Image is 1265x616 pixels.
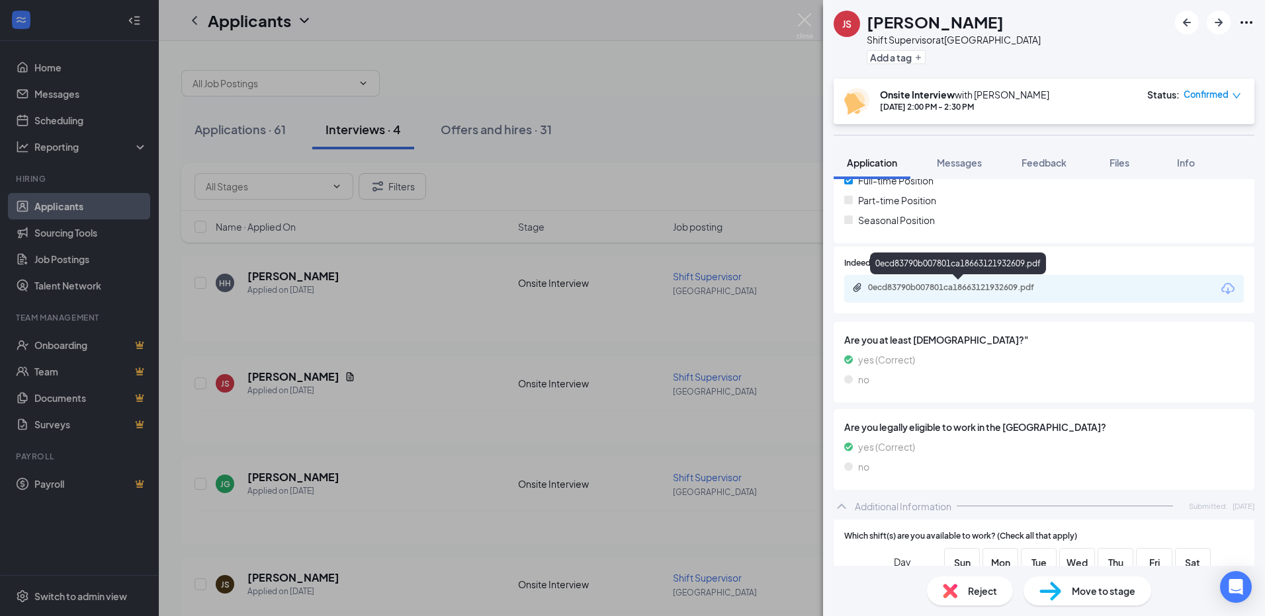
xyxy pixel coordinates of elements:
span: Info [1177,157,1195,169]
span: no [858,459,869,474]
span: Tue [1027,555,1051,570]
a: Paperclip0ecd83790b007801ca18663121932609.pdf [852,282,1067,295]
div: JS [842,17,851,30]
h1: [PERSON_NAME] [867,11,1004,33]
span: Sat [1181,555,1205,570]
svg: ArrowRight [1211,15,1227,30]
svg: Download [1220,281,1236,297]
span: Wed [1065,555,1089,570]
div: Additional Information [855,500,951,513]
svg: Paperclip [852,282,863,293]
div: with [PERSON_NAME] [880,88,1049,101]
span: down [1232,91,1241,100]
span: Are you legally eligible to work in the [GEOGRAPHIC_DATA]? [844,420,1244,434]
span: Application [847,157,897,169]
span: Messages [937,157,982,169]
span: Submitted: [1189,500,1227,512]
div: 0ecd83790b007801ca18663121932609.pdf [870,252,1046,274]
span: yes (Correct) [858,352,915,367]
span: Which shift(s) are you available to work? (Check all that apply) [844,530,1077,543]
span: Are you at least [DEMOGRAPHIC_DATA]?" [844,332,1244,347]
span: Thu [1104,555,1127,570]
div: Open Intercom Messenger [1220,571,1252,603]
span: Day [894,555,911,569]
span: Seasonal Position [858,213,935,227]
b: Onsite Interview [880,89,955,100]
button: ArrowRight [1207,11,1231,34]
span: [DATE] [1233,500,1254,512]
span: Full-time Position [858,173,934,188]
span: Mon [988,555,1012,570]
svg: Ellipses [1239,15,1254,30]
span: Fri [1143,555,1166,570]
div: [DATE] 2:00 PM - 2:30 PM [880,101,1049,112]
div: Status : [1147,88,1180,101]
svg: ArrowLeftNew [1179,15,1195,30]
span: Reject [968,584,997,598]
span: Feedback [1022,157,1067,169]
span: Confirmed [1184,88,1229,101]
span: yes (Correct) [858,440,915,454]
span: Files [1110,157,1129,169]
button: PlusAdd a tag [867,50,926,64]
span: Indeed Resume [844,257,902,270]
svg: Plus [914,54,922,61]
div: 0ecd83790b007801ca18663121932609.pdf [868,282,1053,293]
button: ArrowLeftNew [1175,11,1199,34]
span: Move to stage [1072,584,1135,598]
div: Shift Supervisor at [GEOGRAPHIC_DATA] [867,33,1041,46]
svg: ChevronUp [834,498,850,514]
span: Sun [950,555,974,570]
span: Part-time Position [858,193,936,208]
span: no [858,372,869,387]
